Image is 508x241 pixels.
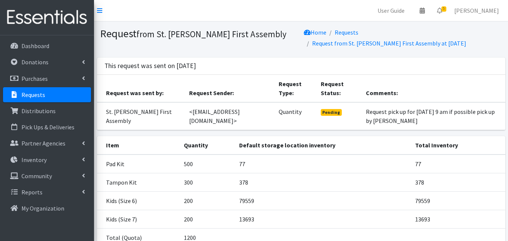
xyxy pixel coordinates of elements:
[185,75,274,102] th: Request Sender:
[97,191,179,210] td: Kids (Size 6)
[235,136,411,155] th: Default storage location inventory
[21,139,65,147] p: Partner Agencies
[179,191,235,210] td: 200
[21,156,47,164] p: Inventory
[411,155,505,173] td: 77
[304,29,326,36] a: Home
[3,152,91,167] a: Inventory
[97,75,185,102] th: Request was sent by:
[274,75,316,102] th: Request Type:
[411,173,505,191] td: 378
[274,102,316,130] td: Quantity
[3,103,91,118] a: Distributions
[136,29,287,39] small: from St. [PERSON_NAME] First Assembly
[361,102,505,130] td: Request pick up for [DATE] 9 am if possible pick up by [PERSON_NAME]
[21,123,74,131] p: Pick Ups & Deliveries
[179,155,235,173] td: 500
[185,102,274,130] td: <[EMAIL_ADDRESS][DOMAIN_NAME]>
[3,201,91,216] a: My Organization
[21,42,49,50] p: Dashboard
[100,27,299,40] h1: Request
[3,185,91,200] a: Reports
[411,136,505,155] th: Total Inventory
[411,191,505,210] td: 79559
[21,107,56,115] p: Distributions
[97,102,185,130] td: St. [PERSON_NAME] First Assembly
[97,155,179,173] td: Pad Kit
[3,136,91,151] a: Partner Agencies
[3,38,91,53] a: Dashboard
[179,173,235,191] td: 300
[316,75,361,102] th: Request Status:
[21,188,42,196] p: Reports
[235,191,411,210] td: 79559
[235,210,411,228] td: 13693
[335,29,358,36] a: Requests
[97,173,179,191] td: Tampon Kit
[441,6,446,12] span: 5
[21,172,52,180] p: Community
[3,55,91,70] a: Donations
[235,155,411,173] td: 77
[3,87,91,102] a: Requests
[372,3,411,18] a: User Guide
[3,168,91,183] a: Community
[312,39,466,47] a: Request from St. [PERSON_NAME] First Assembly at [DATE]
[21,91,45,99] p: Requests
[21,205,64,212] p: My Organization
[21,75,48,82] p: Purchases
[21,58,49,66] p: Donations
[321,109,342,116] span: Pending
[361,75,505,102] th: Comments:
[3,120,91,135] a: Pick Ups & Deliveries
[3,5,91,30] img: HumanEssentials
[448,3,505,18] a: [PERSON_NAME]
[235,173,411,191] td: 378
[411,210,505,228] td: 13693
[431,3,448,18] a: 5
[3,71,91,86] a: Purchases
[97,136,179,155] th: Item
[179,136,235,155] th: Quantity
[97,210,179,228] td: Kids (Size 7)
[179,210,235,228] td: 200
[105,62,196,70] h3: This request was sent on [DATE]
